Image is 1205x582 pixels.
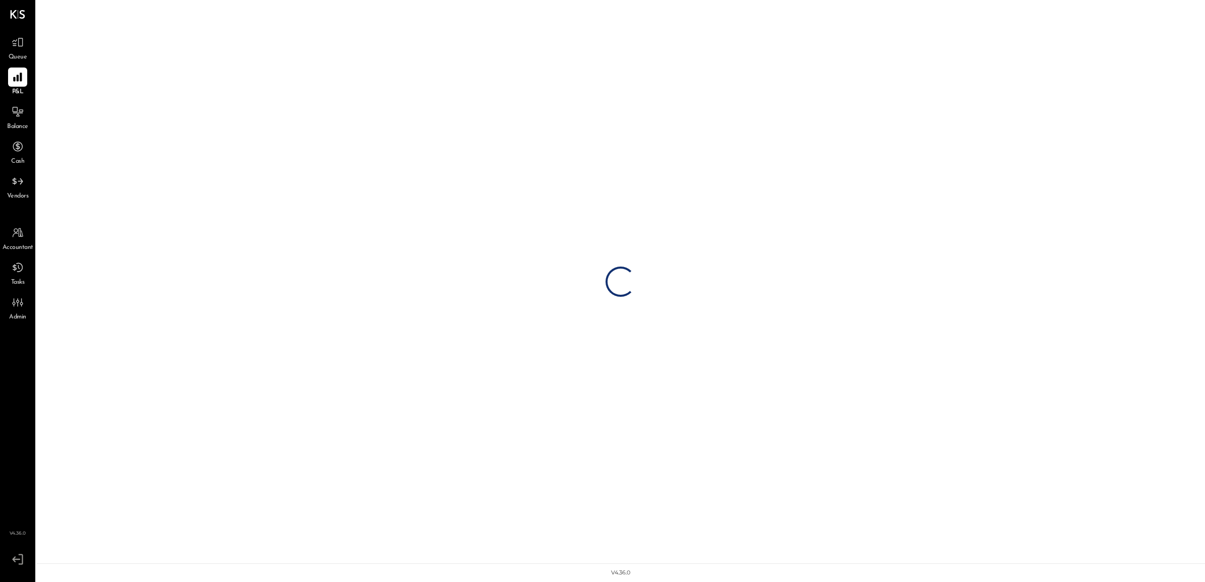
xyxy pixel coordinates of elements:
a: P&L [1,68,35,97]
a: Queue [1,33,35,62]
span: P&L [12,88,24,97]
a: Accountant [1,223,35,252]
span: Tasks [11,278,25,287]
a: Admin [1,293,35,322]
a: Tasks [1,258,35,287]
span: Cash [11,157,24,166]
a: Vendors [1,172,35,201]
span: Accountant [3,243,33,252]
div: v 4.36.0 [611,569,630,577]
a: Cash [1,137,35,166]
span: Balance [7,122,28,132]
span: Admin [9,313,26,322]
span: Vendors [7,192,29,201]
span: Queue [9,53,27,62]
a: Balance [1,102,35,132]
